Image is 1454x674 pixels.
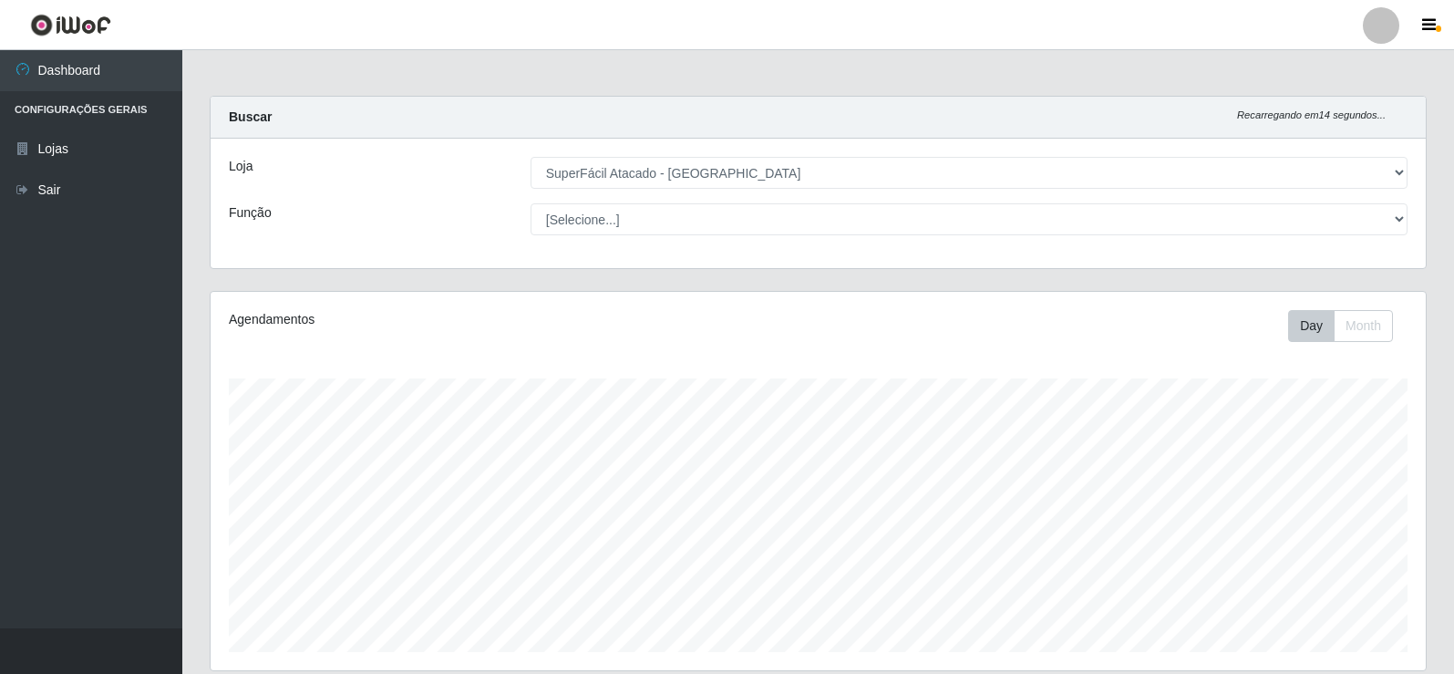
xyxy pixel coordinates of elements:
[1288,310,1393,342] div: First group
[229,109,272,124] strong: Buscar
[229,157,253,176] label: Loja
[229,310,704,329] div: Agendamentos
[30,14,111,36] img: CoreUI Logo
[1288,310,1408,342] div: Toolbar with button groups
[1288,310,1335,342] button: Day
[229,203,272,223] label: Função
[1237,109,1386,120] i: Recarregando em 14 segundos...
[1334,310,1393,342] button: Month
